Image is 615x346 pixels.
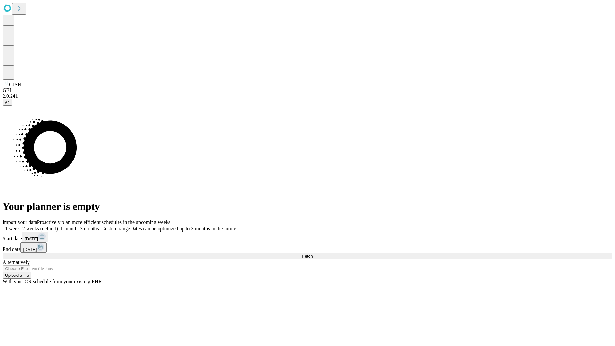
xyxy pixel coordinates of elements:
div: End date [3,242,612,253]
button: Fetch [3,253,612,259]
span: Fetch [302,254,313,259]
span: 1 week [5,226,20,231]
button: @ [3,99,12,106]
span: 3 months [80,226,99,231]
button: Upload a file [3,272,31,279]
span: @ [5,100,10,105]
span: 2 weeks (default) [22,226,58,231]
div: 2.0.241 [3,93,612,99]
span: [DATE] [25,236,38,241]
span: Custom range [102,226,130,231]
button: [DATE] [22,232,48,242]
span: [DATE] [23,247,37,252]
h1: Your planner is empty [3,201,612,212]
div: Start date [3,232,612,242]
span: With your OR schedule from your existing EHR [3,279,102,284]
div: GEI [3,87,612,93]
span: Import your data [3,219,37,225]
span: GJSH [9,82,21,87]
span: Dates can be optimized up to 3 months in the future. [130,226,237,231]
button: [DATE] [20,242,47,253]
span: 1 month [61,226,78,231]
span: Proactively plan more efficient schedules in the upcoming weeks. [37,219,172,225]
span: Alternatively [3,259,29,265]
